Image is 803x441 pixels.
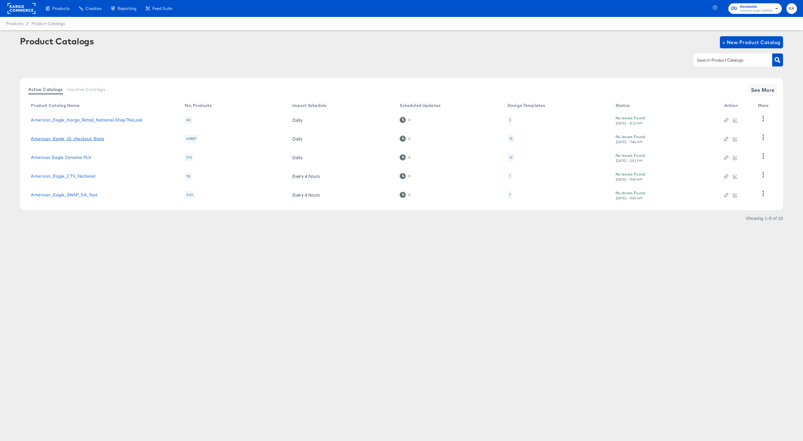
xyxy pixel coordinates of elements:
span: Active Catalogs [28,87,63,92]
div: 513 [185,153,193,161]
span: Feed Suite [152,6,172,11]
div: Product Catalog Name [31,103,80,108]
div: 3 [508,116,512,124]
div: 5121 [185,191,195,199]
div: 0 [408,193,411,197]
span: Accounts [740,4,773,10]
button: AccountsAmerican Eagle Outfitters [728,3,782,14]
span: Products [52,6,70,11]
span: Inactive Catalogs [67,87,105,92]
button: KK [786,3,797,14]
th: More [753,101,776,111]
span: + New Product Catalog [722,38,781,47]
div: 1 [508,172,512,180]
a: American Eagle Dynamo PLV [31,155,91,160]
div: 0 [400,117,410,123]
td: Every 4 hours [288,185,395,204]
div: Import Schedule [292,103,327,108]
div: 15 [508,135,514,143]
div: 12 [509,155,512,160]
a: American_Eagle_SNAP_SA_Test [31,192,97,197]
div: 0 [400,136,410,141]
div: 0 [408,118,411,122]
div: 0 [408,137,411,141]
div: No. Products [185,103,212,108]
td: Daily [288,111,395,129]
div: Design Templates [508,103,545,108]
div: 0 [408,155,411,159]
div: 1 [509,174,511,179]
span: Creative [86,6,102,11]
a: American_Eagle_Kargo_Retail_National-ShopTheLook [31,117,142,122]
div: 42887 [185,135,198,143]
a: American_Eagle_IG_checkout_Beta [31,136,104,141]
div: 0 [400,173,410,179]
div: 15 [509,136,512,141]
div: 0 [400,154,410,160]
div: 60 [185,116,192,124]
span: Products [6,21,23,26]
span: Reporting [118,6,136,11]
div: 12 [508,153,514,161]
div: Scheduled Updates [400,103,441,108]
th: Action [719,101,753,111]
div: 7 [508,191,512,199]
span: / [23,21,31,26]
a: American_Eagle_CTV_National [31,174,95,179]
button: See More [749,84,777,96]
div: 3 [509,117,511,122]
div: 0 [400,192,410,198]
div: Showing 1–5 of 10 [746,216,783,220]
td: Daily [288,148,395,167]
span: American Eagle Outfitters [740,8,773,13]
td: Every 4 hours [288,167,395,185]
td: Daily [288,129,395,148]
input: Search Product Catalogs [696,57,760,64]
a: Product Catalogs [31,21,65,26]
div: 7 [509,192,511,197]
button: + New Product Catalog [720,36,783,48]
div: Product Catalogs [20,36,94,46]
div: 0 [408,174,411,178]
div: 18 [185,172,191,180]
th: Status [611,101,719,111]
span: KK [789,5,795,12]
span: See More [751,86,775,94]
